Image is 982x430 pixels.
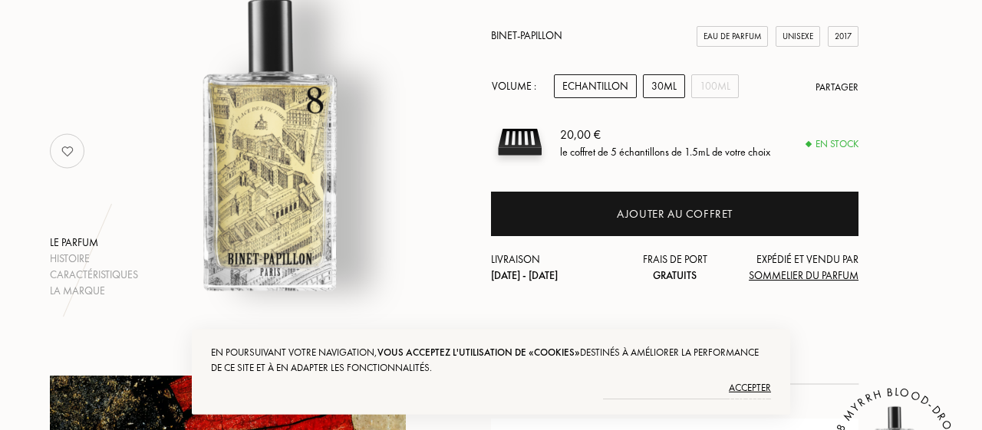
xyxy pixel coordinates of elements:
[643,74,685,98] div: 30mL
[617,205,733,223] div: Ajouter au coffret
[816,80,858,95] div: Partager
[560,143,770,159] div: le coffret de 5 échantillons de 1.5mL de votre choix
[736,251,858,284] div: Expédié et vendu par
[828,26,858,47] div: 2017
[614,251,736,284] div: Frais de port
[749,268,858,282] span: Sommelier du Parfum
[491,268,558,282] span: [DATE] - [DATE]
[211,376,771,400] div: Accepter
[560,125,770,143] div: 20,00 €
[211,345,771,376] div: En poursuivant votre navigation, destinés à améliorer la performance de ce site et à en adapter l...
[491,74,545,98] div: Volume :
[50,235,138,251] div: Le parfum
[52,136,83,166] img: no_like_p.png
[697,26,768,47] div: Eau de Parfum
[776,26,820,47] div: Unisexe
[806,136,858,152] div: En stock
[50,251,138,267] div: Histoire
[491,251,614,284] div: Livraison
[50,283,138,299] div: La marque
[554,74,637,98] div: Echantillon
[691,74,739,98] div: 100mL
[377,346,580,359] span: vous acceptez l'utilisation de «cookies»
[50,267,138,283] div: Caractéristiques
[653,268,697,282] span: Gratuits
[491,28,562,42] a: Binet-Papillon
[491,113,549,171] img: sample box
